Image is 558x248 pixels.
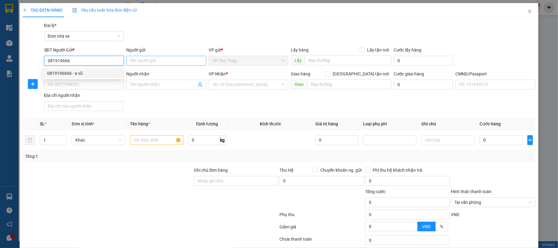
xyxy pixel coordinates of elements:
span: Giao [291,79,307,89]
span: plus [28,82,37,86]
span: user-add [198,82,203,87]
th: Ghi chú [419,118,477,130]
span: VND [422,224,431,229]
span: Lấy hàng [291,48,309,52]
span: Chuyển khoản ng. gửi [318,167,364,174]
input: Cước giao hàng [394,80,453,90]
span: VP Nhận [209,71,226,76]
div: CMND/Passport [456,71,536,77]
span: Cước hàng [480,121,501,126]
span: Giao hàng [291,71,310,76]
input: Địa chỉ của người nhận [44,101,124,111]
span: SL [40,121,45,126]
span: Tên hàng [130,121,150,126]
input: Cước lấy hàng [394,56,453,66]
button: plus [28,79,38,89]
input: Ghi Chú [421,135,475,145]
span: plus [23,8,27,12]
span: Đơn vị tính [72,121,95,126]
span: Thu Hộ [279,168,294,173]
div: Người gửi [126,47,206,53]
span: Đại lý [44,23,56,28]
label: Ghi chú đơn hàng [194,168,228,173]
div: 0819196666 - a vũ [47,70,119,77]
span: Lấy tận nơi [365,47,391,53]
div: SĐT Người Gửi [44,47,124,53]
span: Khác [75,135,121,145]
input: Ghi chú đơn hàng [194,176,279,186]
label: Cước giao hàng [394,71,424,76]
span: Định lượng [196,121,218,126]
span: kg [220,135,226,145]
div: Phụ thu [279,211,365,222]
span: TẠO ĐƠN HÀNG [23,8,63,13]
input: 0 [315,135,358,145]
div: Người nhận [126,71,206,77]
label: Hình thức thanh toán [451,189,492,194]
div: Giảm giá [279,223,365,234]
span: Tại văn phòng [455,198,532,207]
th: Loại phụ phí [361,118,419,130]
span: Yêu cầu xuất hóa đơn điện tử [72,8,137,13]
span: Giá trị hàng [315,121,338,126]
div: Địa chỉ người nhận [44,92,124,99]
input: VD: Bàn, Ghế [130,135,183,145]
span: % [440,224,443,229]
span: Phí thu hộ khách nhận trả [370,167,425,174]
span: VND [451,212,460,217]
label: Cước lấy hàng [394,48,421,52]
span: VP Thọ Tháp [212,56,285,65]
span: [GEOGRAPHIC_DATA] tận nơi [330,71,391,77]
span: Đơn nhà xe [48,32,120,41]
img: icon [72,8,77,13]
span: Kích thước [260,121,281,126]
div: VP gửi [209,47,289,53]
div: Tổng: 1 [25,153,216,160]
div: 0819196666 - a vũ [44,68,123,78]
div: Chưa thanh toán [279,236,365,246]
input: Dọc đường [305,55,391,65]
button: plus [527,135,533,145]
span: Tổng cước [365,189,385,194]
span: Lấy [291,55,305,65]
button: delete [25,135,35,145]
button: Close [521,3,538,20]
span: plus [528,138,533,143]
input: Dọc đường [307,79,391,89]
span: close [527,9,532,14]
